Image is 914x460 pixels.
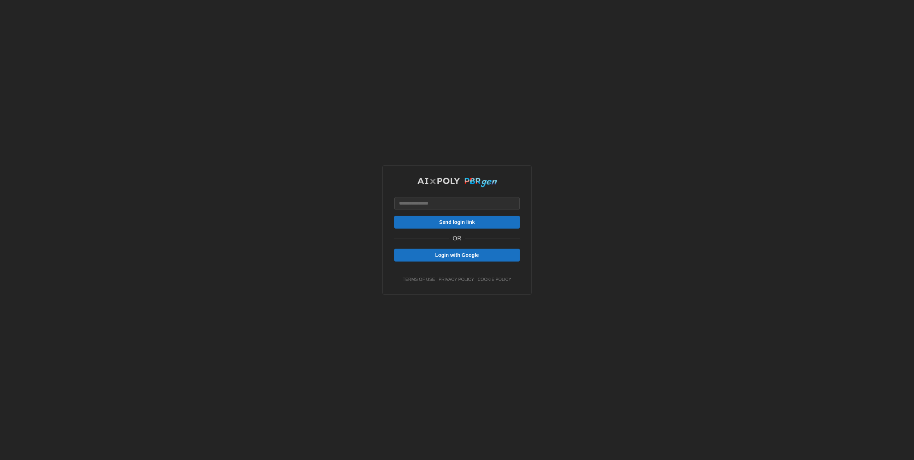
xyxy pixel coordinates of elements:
span: Send login link [439,216,475,228]
button: Send login link [394,216,520,229]
img: AIxPoly PBRgen [417,177,497,188]
p: OR [453,234,461,243]
a: privacy policy [439,277,474,283]
a: cookie policy [477,277,511,283]
span: Login with Google [435,249,479,261]
a: terms of use [403,277,435,283]
button: Login with Google [394,249,520,262]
